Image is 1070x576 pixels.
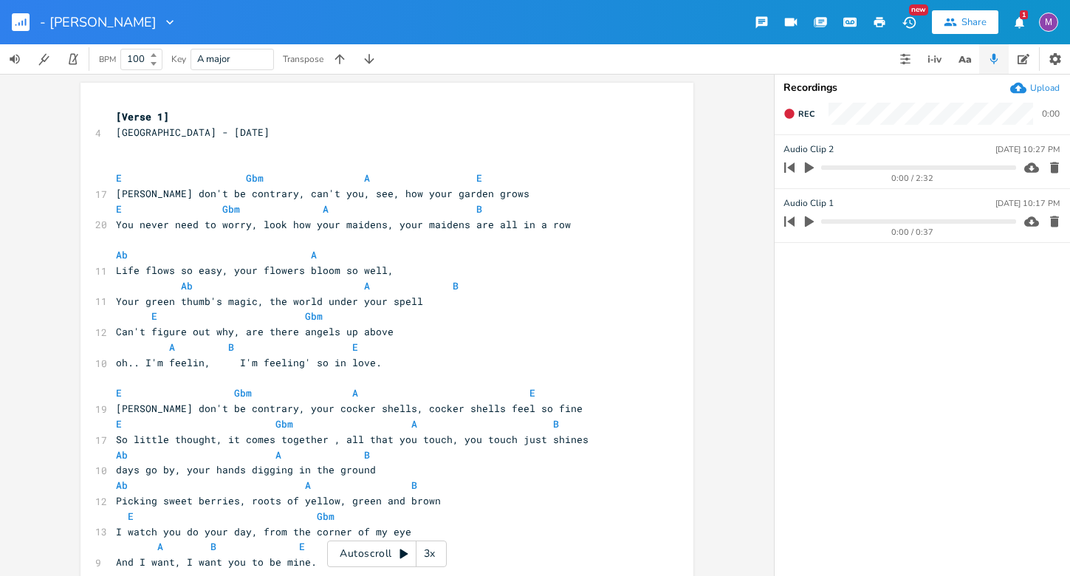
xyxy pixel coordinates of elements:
[116,433,589,446] span: So little thought, it comes together , all that you touch, you touch just shines
[1004,9,1034,35] button: 1
[128,510,134,523] span: E
[116,555,317,569] span: And I want, I want you to be mine.
[476,171,482,185] span: E
[116,402,583,415] span: [PERSON_NAME] don't be contrary, your cocker shells, cocker shells feel so fine
[275,417,293,431] span: Gbm
[222,202,240,216] span: Gbm
[1042,109,1060,118] div: 0:00
[116,264,394,277] span: Life flows so easy, your flowers bloom so well,
[1039,13,1058,32] div: melindameshad
[798,109,814,120] span: Rec
[228,340,234,354] span: B
[411,417,417,431] span: A
[323,202,329,216] span: A
[116,171,122,185] span: E
[894,9,924,35] button: New
[116,126,270,139] span: [GEOGRAPHIC_DATA] - [DATE]
[1010,80,1060,96] button: Upload
[364,448,370,462] span: B
[1020,10,1028,19] div: 1
[327,541,447,567] div: Autoscroll
[40,16,157,29] span: - [PERSON_NAME]
[364,171,370,185] span: A
[778,102,820,126] button: Rec
[783,196,834,210] span: Audio Clip 1
[529,386,535,400] span: E
[364,279,370,292] span: A
[553,417,559,431] span: B
[116,187,529,200] span: [PERSON_NAME] don't be contrary, can't you, see, how your garden grows
[352,386,358,400] span: A
[909,4,928,16] div: New
[283,55,323,64] div: Transpose
[116,110,169,123] span: [Verse 1]
[932,10,998,34] button: Share
[116,448,128,462] span: Ab
[311,248,317,261] span: A
[171,55,186,64] div: Key
[783,83,1061,93] div: Recordings
[246,171,264,185] span: Gbm
[234,386,252,400] span: Gbm
[809,174,1016,182] div: 0:00 / 2:32
[305,479,311,492] span: A
[476,202,482,216] span: B
[169,340,175,354] span: A
[116,463,376,476] span: days go by, your hands digging in the ground
[1030,82,1060,94] div: Upload
[157,540,163,553] span: A
[116,525,411,538] span: I watch you do your day, from the corner of my eye
[275,448,281,462] span: A
[453,279,459,292] span: B
[116,356,382,369] span: oh.. I'm feelin, I'm feeling' so in love.
[116,248,128,261] span: Ab
[210,540,216,553] span: B
[783,143,834,157] span: Audio Clip 2
[116,202,122,216] span: E
[116,325,394,338] span: Can't figure out why, are there angels up above
[116,218,571,231] span: You never need to worry, look how your maidens, your maidens are all in a row
[995,145,1060,154] div: [DATE] 10:27 PM
[99,55,116,64] div: BPM
[352,340,358,354] span: E
[809,228,1016,236] div: 0:00 / 0:37
[1039,5,1058,39] button: M
[151,309,157,323] span: E
[317,510,335,523] span: Gbm
[299,540,305,553] span: E
[181,279,193,292] span: Ab
[116,417,122,431] span: E
[116,479,128,492] span: Ab
[416,541,443,567] div: 3x
[411,479,417,492] span: B
[995,199,1060,208] div: [DATE] 10:17 PM
[197,52,230,66] span: A major
[305,309,323,323] span: Gbm
[116,386,122,400] span: E
[116,494,441,507] span: Picking sweet berries, roots of yellow, green and brown
[961,16,987,29] div: Share
[116,295,423,308] span: Your green thumb's magic, the world under your spell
